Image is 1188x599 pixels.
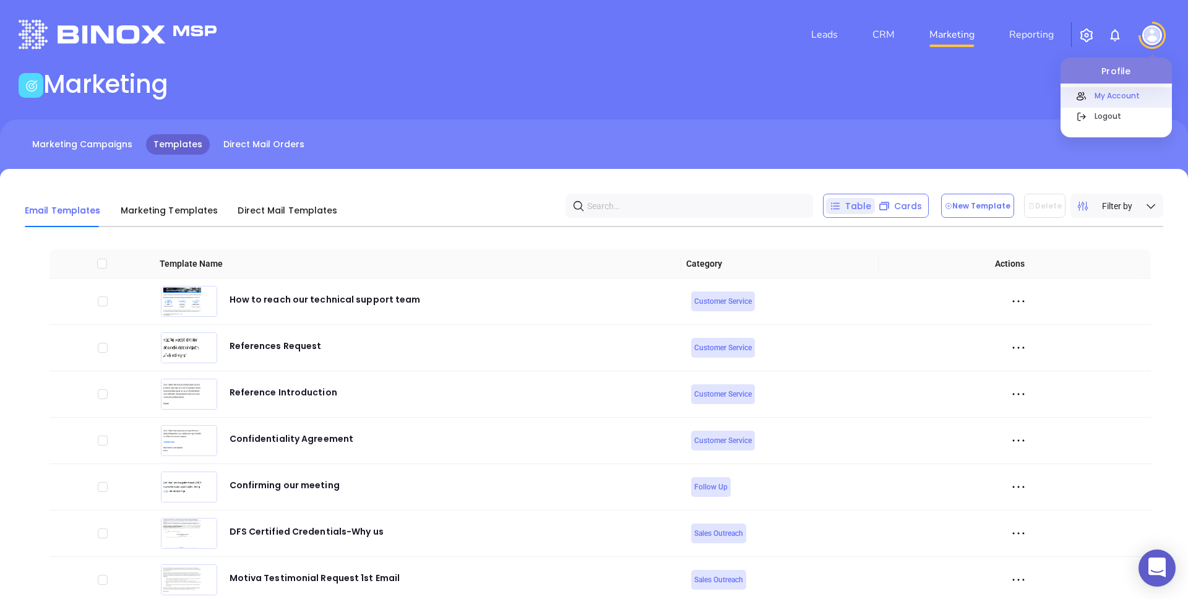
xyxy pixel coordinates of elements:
[230,431,354,456] div: Confidentiality Agreement
[230,571,400,595] div: Motiva Testimonial Request 1st Email
[694,295,752,308] span: Customer Service
[694,480,728,494] span: Follow Up
[1102,199,1132,213] span: Filter by
[1024,194,1065,218] button: Delete
[1088,110,1172,123] p: Logout
[43,69,168,99] h1: Marketing
[238,204,337,217] span: Direct Mail Templates
[867,22,900,47] a: CRM
[1088,89,1172,102] p: My Account
[1004,22,1059,47] a: Reporting
[826,198,875,214] div: Table
[879,249,1142,278] th: Actions
[230,338,322,363] div: References Request
[146,134,210,155] a: Templates
[1061,58,1172,78] p: Profile
[694,527,743,540] span: Sales Outreach
[25,204,101,217] span: Email Templates
[694,387,752,401] span: Customer Service
[1108,28,1122,43] img: iconNotification
[924,22,979,47] a: Marketing
[155,249,681,278] th: Template Name
[694,341,752,355] span: Customer Service
[681,249,879,278] th: Category
[1061,87,1172,108] a: My Account
[806,22,843,47] a: Leads
[694,573,743,587] span: Sales Outreach
[25,134,140,155] a: Marketing Campaigns
[230,292,421,317] div: How to reach our technical support team
[587,196,796,215] input: Search…
[1079,28,1094,43] img: iconSetting
[1142,25,1162,45] img: user
[19,20,217,49] img: logo
[230,478,340,502] div: Confirming our meeting
[875,198,926,214] div: Cards
[230,385,337,410] div: Reference Introduction
[230,524,384,549] div: DFS Certified Credentials-Why us
[694,434,752,447] span: Customer Service
[941,194,1014,218] button: New Template
[121,204,218,217] span: Marketing Templates
[216,134,312,155] a: Direct Mail Orders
